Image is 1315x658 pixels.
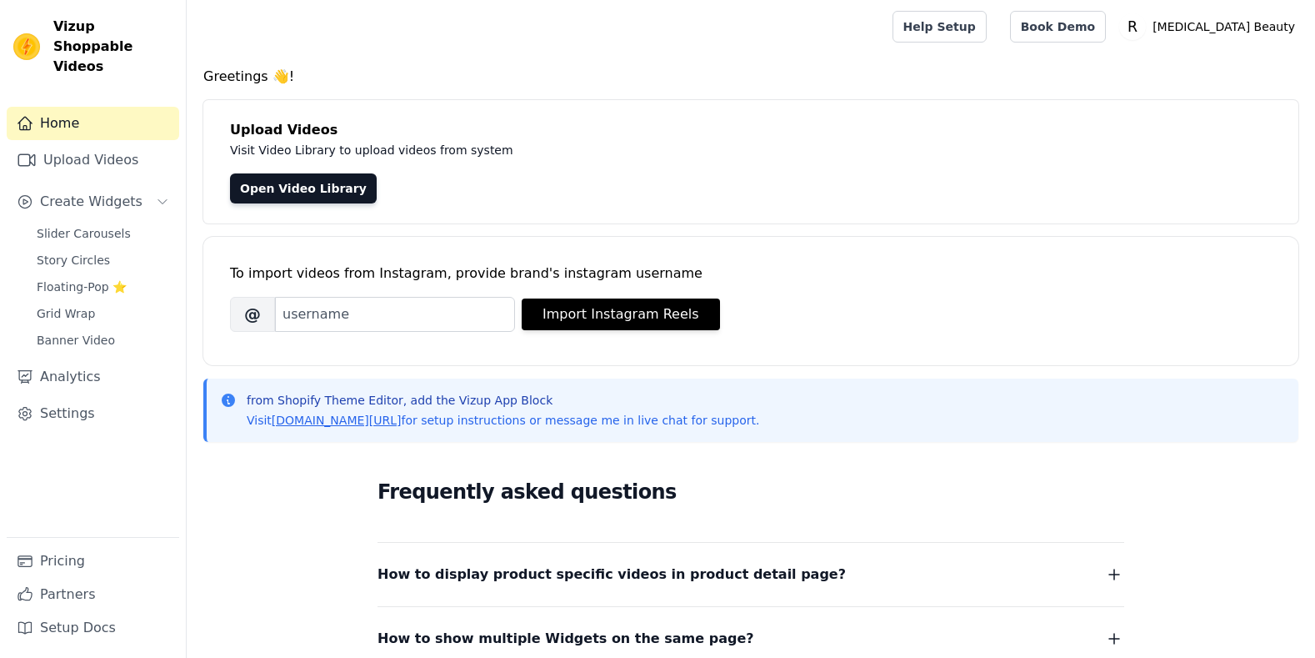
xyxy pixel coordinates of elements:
[522,299,720,330] button: Import Instagram Reels
[7,578,179,611] a: Partners
[377,627,1124,650] button: How to show multiple Widgets on the same page?
[230,264,1272,284] div: To import videos from Instagram, provide brand's instagram username
[7,143,179,177] a: Upload Videos
[275,297,515,332] input: username
[1127,18,1137,35] text: R
[892,11,987,43] a: Help Setup
[203,67,1298,87] h4: Greetings 👋!
[230,120,1272,140] h4: Upload Videos
[27,249,179,272] a: Story Circles
[27,302,179,325] a: Grid Wrap
[37,252,110,269] span: Story Circles
[377,563,1124,586] button: How to display product specific videos in product detail page?
[377,627,754,650] span: How to show multiple Widgets on the same page?
[1146,12,1302,42] p: [MEDICAL_DATA] Beauty
[7,397,179,430] a: Settings
[37,225,131,242] span: Slider Carousels
[7,545,179,578] a: Pricing
[37,305,95,322] span: Grid Wrap
[247,412,759,429] p: Visit for setup instructions or message me in live chat for support.
[230,140,977,160] p: Visit Video Library to upload videos from system
[377,475,1124,509] h2: Frequently asked questions
[13,33,40,60] img: Vizup
[7,107,179,140] a: Home
[37,332,115,349] span: Banner Video
[1119,12,1302,42] button: R [MEDICAL_DATA] Beauty
[230,297,275,332] span: @
[40,192,142,212] span: Create Widgets
[7,185,179,218] button: Create Widgets
[7,611,179,645] a: Setup Docs
[230,173,377,203] a: Open Video Library
[377,563,846,586] span: How to display product specific videos in product detail page?
[37,279,127,295] span: Floating-Pop ⭐
[27,275,179,299] a: Floating-Pop ⭐
[27,222,179,245] a: Slider Carousels
[7,360,179,394] a: Analytics
[27,329,179,352] a: Banner Video
[1010,11,1106,43] a: Book Demo
[53,17,172,77] span: Vizup Shoppable Videos
[272,414,402,427] a: [DOMAIN_NAME][URL]
[247,392,759,409] p: from Shopify Theme Editor, add the Vizup App Block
